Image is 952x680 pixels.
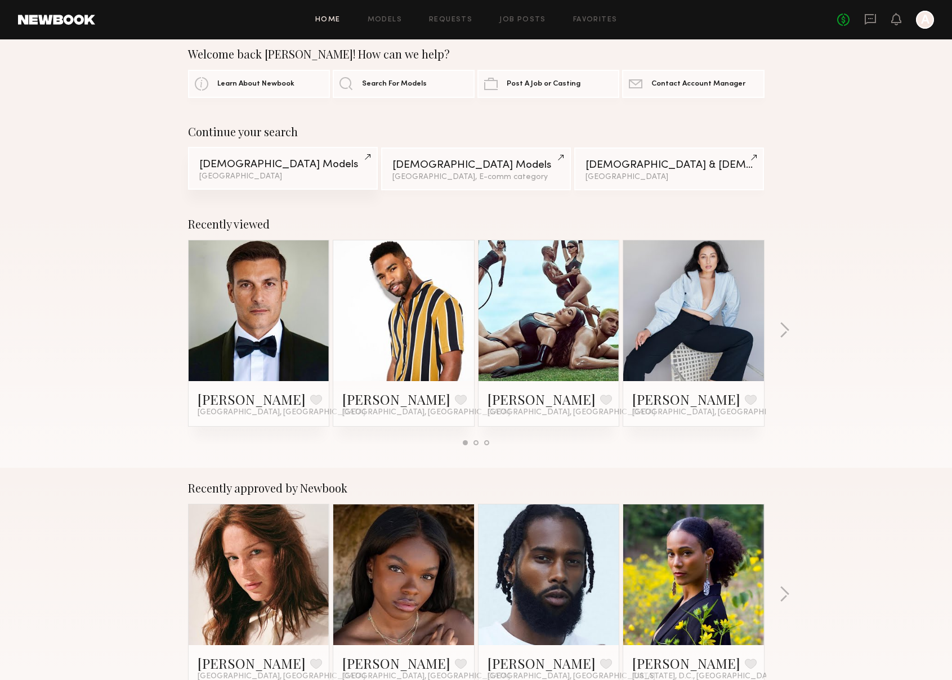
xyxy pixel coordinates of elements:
[499,16,546,24] a: Job Posts
[916,11,934,29] a: A
[477,70,619,98] a: Post A Job or Casting
[488,654,596,672] a: [PERSON_NAME]
[368,16,402,24] a: Models
[199,173,367,181] div: [GEOGRAPHIC_DATA]
[585,160,753,171] div: [DEMOGRAPHIC_DATA] & [DEMOGRAPHIC_DATA] Models
[315,16,341,24] a: Home
[198,654,306,672] a: [PERSON_NAME]
[188,70,330,98] a: Learn About Newbook
[362,80,427,88] span: Search For Models
[188,481,765,495] div: Recently approved by Newbook
[632,390,740,408] a: [PERSON_NAME]
[217,80,294,88] span: Learn About Newbook
[381,147,571,190] a: [DEMOGRAPHIC_DATA] Models[GEOGRAPHIC_DATA], E-comm category
[342,390,450,408] a: [PERSON_NAME]
[342,654,450,672] a: [PERSON_NAME]
[188,147,378,190] a: [DEMOGRAPHIC_DATA] Models[GEOGRAPHIC_DATA]
[199,159,367,170] div: [DEMOGRAPHIC_DATA] Models
[622,70,764,98] a: Contact Account Manager
[188,125,765,138] div: Continue your search
[651,80,745,88] span: Contact Account Manager
[507,80,580,88] span: Post A Job or Casting
[188,47,765,61] div: Welcome back [PERSON_NAME]! How can we help?
[488,408,655,417] span: [GEOGRAPHIC_DATA], [GEOGRAPHIC_DATA]
[429,16,472,24] a: Requests
[392,160,560,171] div: [DEMOGRAPHIC_DATA] Models
[488,390,596,408] a: [PERSON_NAME]
[198,408,365,417] span: [GEOGRAPHIC_DATA], [GEOGRAPHIC_DATA]
[198,390,306,408] a: [PERSON_NAME]
[342,408,510,417] span: [GEOGRAPHIC_DATA], [GEOGRAPHIC_DATA]
[574,147,764,190] a: [DEMOGRAPHIC_DATA] & [DEMOGRAPHIC_DATA] Models[GEOGRAPHIC_DATA]
[333,70,475,98] a: Search For Models
[573,16,618,24] a: Favorites
[585,173,753,181] div: [GEOGRAPHIC_DATA]
[188,217,765,231] div: Recently viewed
[392,173,560,181] div: [GEOGRAPHIC_DATA], E-comm category
[632,408,800,417] span: [GEOGRAPHIC_DATA], [GEOGRAPHIC_DATA]
[632,654,740,672] a: [PERSON_NAME]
